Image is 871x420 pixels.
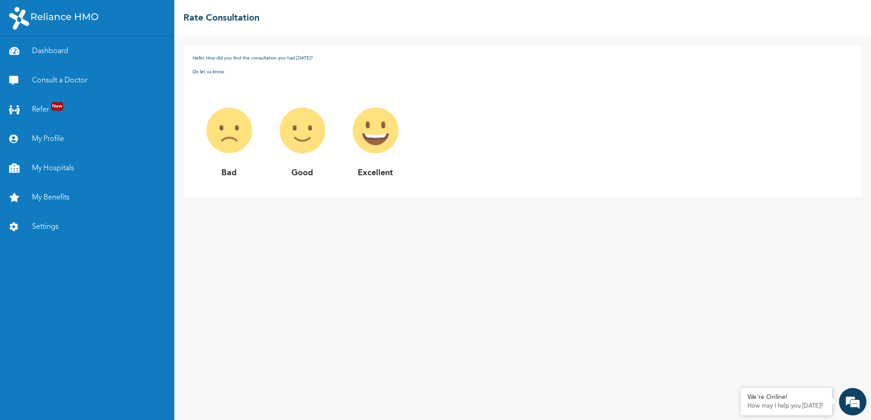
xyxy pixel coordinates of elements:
img: excellent-review [339,94,412,167]
div: Chat with us now [48,51,154,63]
h1: Do let us know. [193,69,853,75]
h1: Hello! How did you find the consultation you had [DATE]? [193,55,853,62]
div: We're Online! [747,393,825,401]
img: bad-review [193,94,266,167]
span: New [51,102,63,111]
div: Minimize live chat window [150,5,172,27]
p: Good [266,167,339,179]
img: good-review [266,94,339,167]
span: Conversation [5,326,90,333]
h2: Rate Consultation [183,11,259,25]
p: How may I help you today? [747,403,825,410]
span: We're online! [53,129,126,222]
img: d_794563401_company_1708531726252_794563401 [17,46,37,69]
p: Bad [193,167,266,179]
div: FAQs [90,310,175,339]
p: Excellent [339,167,412,179]
img: RelianceHMO's Logo [9,7,98,30]
textarea: Type your message and hit 'Enter' [5,278,174,310]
